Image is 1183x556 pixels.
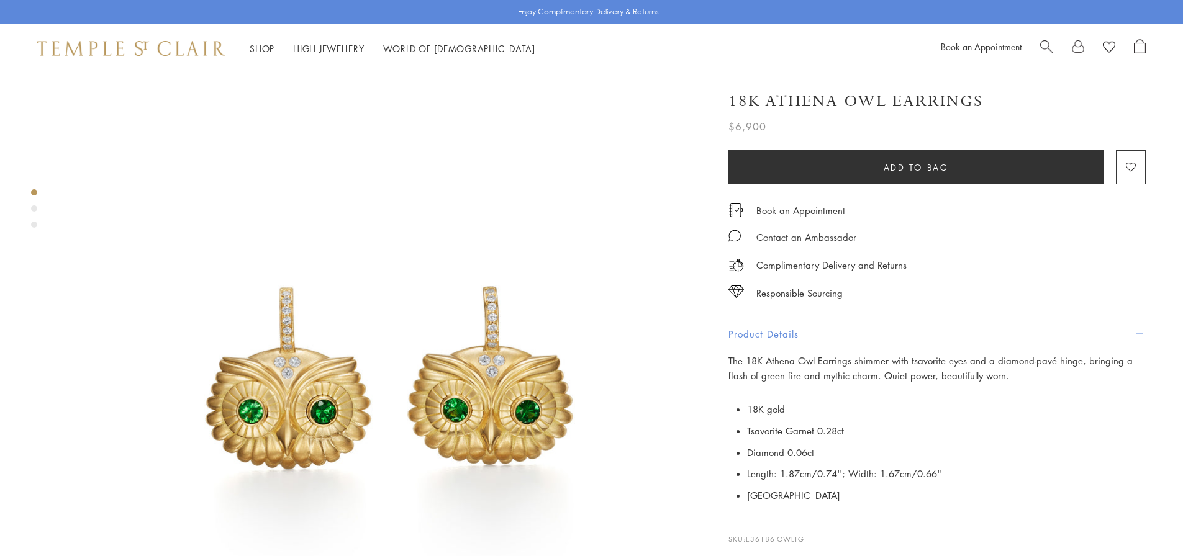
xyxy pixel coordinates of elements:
[747,420,1146,442] li: Tsavorite Garnet 0.28ct
[728,285,744,298] img: icon_sourcing.svg
[728,91,983,112] h1: 18K Athena Owl Earrings
[31,186,37,238] div: Product gallery navigation
[1134,39,1146,58] a: Open Shopping Bag
[747,398,1146,420] li: 18K gold
[756,285,843,301] div: Responsible Sourcing
[728,320,1146,348] button: Product Details
[756,258,907,273] p: Complimentary Delivery and Returns
[37,41,225,56] img: Temple St. Clair
[746,534,804,544] span: E36186-OWLTG
[518,6,659,18] p: Enjoy Complimentary Delivery & Returns
[756,204,845,217] a: Book an Appointment
[747,442,1146,464] li: Diamond 0.06ct
[747,463,1146,485] li: Length: 1.87cm/0.74''; Width: 1.67cm/0.66''
[728,258,744,273] img: icon_delivery.svg
[293,42,365,55] a: High JewelleryHigh Jewellery
[728,119,766,135] span: $6,900
[1040,39,1053,58] a: Search
[1121,498,1171,544] iframe: Gorgias live chat messenger
[728,230,741,242] img: MessageIcon-01_2.svg
[728,150,1104,184] button: Add to bag
[250,41,535,56] nav: Main navigation
[728,203,743,217] img: icon_appointment.svg
[1103,39,1115,58] a: View Wishlist
[884,161,949,174] span: Add to bag
[941,40,1022,53] a: Book an Appointment
[383,42,535,55] a: World of [DEMOGRAPHIC_DATA]World of [DEMOGRAPHIC_DATA]
[756,230,856,245] div: Contact an Ambassador
[728,354,1133,382] span: The 18K Athena Owl Earrings shimmer with tsavorite eyes and a diamond-pavé hinge, bringing a flas...
[250,42,274,55] a: ShopShop
[728,521,1146,545] p: SKU:
[747,485,1146,506] li: [GEOGRAPHIC_DATA]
